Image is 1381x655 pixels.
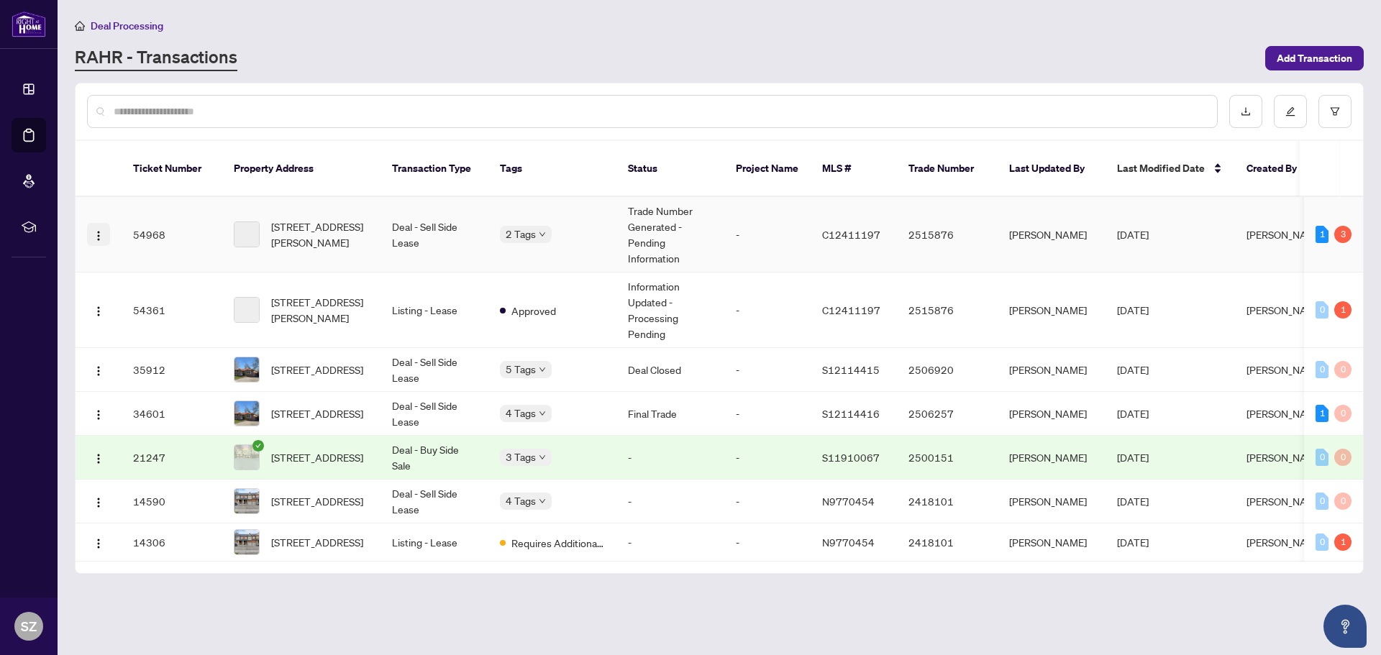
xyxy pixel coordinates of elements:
span: [PERSON_NAME] [1246,407,1324,420]
img: Logo [93,230,104,242]
td: Deal - Buy Side Sale [380,436,488,480]
td: - [724,272,811,348]
td: Listing - Lease [380,272,488,348]
td: 54968 [122,197,222,272]
div: 1 [1316,405,1328,422]
td: 2506920 [897,348,998,392]
span: [STREET_ADDRESS][PERSON_NAME] [271,219,369,250]
td: [PERSON_NAME] [998,348,1106,392]
span: [DATE] [1117,363,1149,376]
img: thumbnail-img [234,401,259,426]
a: RAHR - Transactions [75,45,237,71]
td: [PERSON_NAME] [998,480,1106,523]
th: Last Modified Date [1106,141,1235,197]
img: Logo [93,497,104,508]
span: [PERSON_NAME] [1246,495,1324,508]
td: 2418101 [897,480,998,523]
td: Deal - Sell Side Lease [380,197,488,272]
td: Final Trade [616,392,724,436]
td: [PERSON_NAME] [998,392,1106,436]
img: Logo [93,306,104,317]
td: - [616,523,724,562]
img: Logo [93,365,104,377]
button: Logo [87,223,110,246]
img: logo [12,11,46,37]
span: filter [1330,106,1340,116]
span: [PERSON_NAME] [1246,363,1324,376]
td: [PERSON_NAME] [998,197,1106,272]
span: Requires Additional Docs [511,535,605,551]
td: - [724,523,811,562]
span: N9770454 [822,536,875,549]
button: Open asap [1323,605,1367,648]
span: check-circle [252,440,264,452]
span: [DATE] [1117,303,1149,316]
td: - [616,480,724,523]
td: 2500151 [897,436,998,480]
span: download [1241,106,1251,116]
div: 0 [1316,533,1328,551]
button: filter [1318,95,1352,128]
td: 35912 [122,348,222,392]
td: - [616,436,724,480]
span: [DATE] [1117,407,1149,420]
th: Transaction Type [380,141,488,197]
span: S12114416 [822,407,880,420]
td: Deal - Sell Side Lease [380,348,488,392]
span: [STREET_ADDRESS] [271,449,363,465]
button: Logo [87,446,110,469]
td: Information Updated - Processing Pending [616,272,724,348]
th: Property Address [222,141,380,197]
span: 4 Tags [506,493,536,509]
span: 3 Tags [506,449,536,465]
td: - [724,348,811,392]
span: [STREET_ADDRESS] [271,362,363,377]
td: 2515876 [897,197,998,272]
span: down [539,231,546,238]
td: 34601 [122,392,222,436]
td: - [724,436,811,480]
td: Listing - Lease [380,523,488,562]
td: 54361 [122,272,222,348]
div: 0 [1316,361,1328,378]
td: 2515876 [897,272,998,348]
span: C12411197 [822,228,880,241]
th: Project Name [724,141,811,197]
th: Created By [1235,141,1321,197]
th: Trade Number [897,141,998,197]
span: Approved [511,303,556,319]
img: thumbnail-img [234,357,259,382]
span: [PERSON_NAME] [1246,536,1324,549]
button: Logo [87,358,110,381]
span: [DATE] [1117,228,1149,241]
div: 0 [1334,449,1352,466]
th: Status [616,141,724,197]
span: [STREET_ADDRESS] [271,406,363,421]
img: thumbnail-img [234,489,259,513]
span: S12114415 [822,363,880,376]
img: Logo [93,409,104,421]
div: 3 [1334,226,1352,243]
td: Deal - Sell Side Lease [380,392,488,436]
button: download [1229,95,1262,128]
td: [PERSON_NAME] [998,523,1106,562]
td: 14590 [122,480,222,523]
span: 4 Tags [506,405,536,421]
td: - [724,480,811,523]
span: 2 Tags [506,226,536,242]
td: Trade Number Generated - Pending Information [616,197,724,272]
div: 0 [1316,493,1328,510]
span: [PERSON_NAME] [1246,451,1324,464]
span: down [539,366,546,373]
span: [PERSON_NAME] [1246,228,1324,241]
span: [STREET_ADDRESS][PERSON_NAME] [271,294,369,326]
div: 0 [1316,301,1328,319]
img: thumbnail-img [234,445,259,470]
div: 1 [1316,226,1328,243]
button: Logo [87,490,110,513]
div: 0 [1334,361,1352,378]
td: 2506257 [897,392,998,436]
td: 2418101 [897,523,998,562]
span: down [539,410,546,417]
span: SZ [21,616,37,636]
